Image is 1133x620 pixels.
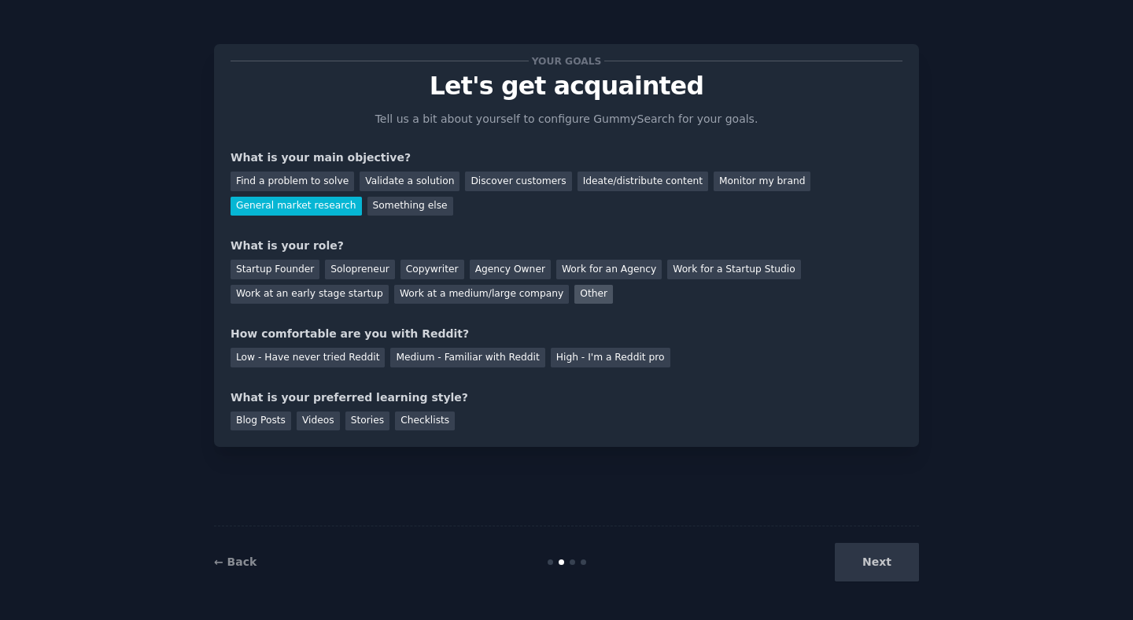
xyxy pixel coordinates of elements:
div: Monitor my brand [714,172,810,191]
div: Checklists [395,411,455,431]
div: Copywriter [400,260,464,279]
div: Solopreneur [325,260,394,279]
div: Work at a medium/large company [394,285,569,304]
span: Your goals [529,53,604,69]
div: Work for an Agency [556,260,662,279]
div: What is your role? [231,238,902,254]
a: ← Back [214,555,256,568]
div: Validate a solution [360,172,459,191]
div: Work at an early stage startup [231,285,389,304]
div: Discover customers [465,172,571,191]
div: Medium - Familiar with Reddit [390,348,544,367]
div: Low - Have never tried Reddit [231,348,385,367]
div: Work for a Startup Studio [667,260,800,279]
div: Other [574,285,613,304]
div: Find a problem to solve [231,172,354,191]
div: What is your preferred learning style? [231,389,902,406]
p: Let's get acquainted [231,72,902,100]
div: Stories [345,411,389,431]
div: Startup Founder [231,260,319,279]
div: Agency Owner [470,260,551,279]
div: General market research [231,197,362,216]
div: Videos [297,411,340,431]
div: Something else [367,197,453,216]
div: How comfortable are you with Reddit? [231,326,902,342]
div: High - I'm a Reddit pro [551,348,670,367]
div: What is your main objective? [231,149,902,166]
p: Tell us a bit about yourself to configure GummySearch for your goals. [368,111,765,127]
div: Ideate/distribute content [578,172,708,191]
div: Blog Posts [231,411,291,431]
